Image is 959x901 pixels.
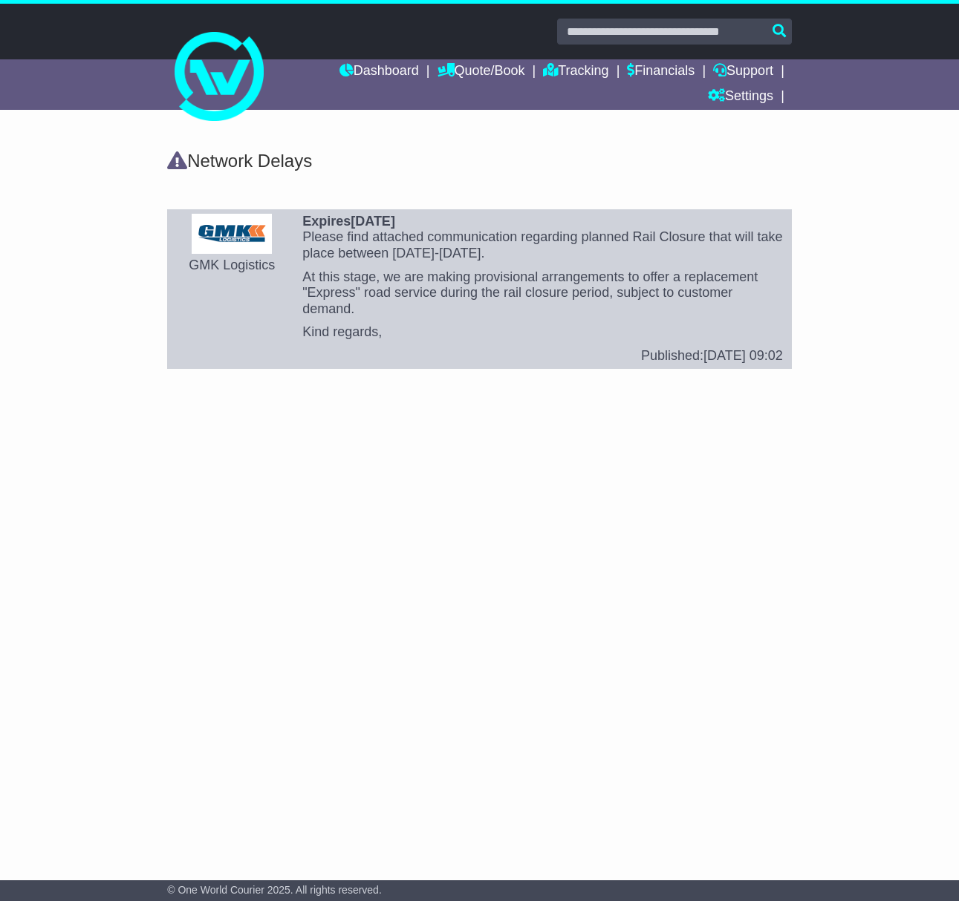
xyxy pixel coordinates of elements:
img: CarrierLogo [192,214,272,254]
div: Expires [302,214,783,230]
div: Network Delays [167,151,792,172]
div: GMK Logistics [176,258,287,274]
p: At this stage, we are making provisional arrangements to offer a replacement "Express" road servi... [302,269,783,318]
span: [DATE] 09:02 [703,348,783,363]
span: [DATE] [351,214,395,229]
a: Tracking [543,59,608,85]
p: Please find attached communication regarding planned Rail Closure that will take place between [D... [302,229,783,261]
a: Financials [627,59,695,85]
a: Support [713,59,773,85]
a: Settings [708,85,773,110]
a: Dashboard [339,59,419,85]
span: © One World Courier 2025. All rights reserved. [167,884,382,896]
a: Quote/Book [438,59,525,85]
p: Kind regards, [302,324,783,341]
div: Published: [302,348,783,364]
